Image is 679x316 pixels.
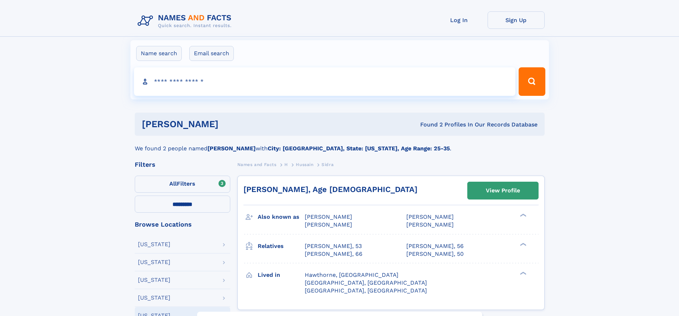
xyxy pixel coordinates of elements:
div: ❯ [518,213,527,218]
label: Name search [136,46,182,61]
div: [US_STATE] [138,295,170,301]
span: [PERSON_NAME] [305,213,352,220]
a: H [284,160,288,169]
span: Hussain [296,162,313,167]
h3: Relatives [258,240,305,252]
div: [US_STATE] [138,259,170,265]
button: Search Button [519,67,545,96]
span: All [169,180,177,187]
div: ❯ [518,271,527,275]
h3: Also known as [258,211,305,223]
a: View Profile [468,182,538,199]
span: Hawthorne, [GEOGRAPHIC_DATA] [305,271,398,278]
a: [PERSON_NAME], 50 [406,250,464,258]
div: We found 2 people named with . [135,136,545,153]
a: [PERSON_NAME], 53 [305,242,362,250]
a: Sign Up [488,11,545,29]
a: Hussain [296,160,313,169]
h1: [PERSON_NAME] [142,120,319,129]
div: [US_STATE] [138,277,170,283]
a: [PERSON_NAME], Age [DEMOGRAPHIC_DATA] [243,185,417,194]
div: Filters [135,161,230,168]
label: Filters [135,176,230,193]
input: search input [134,67,516,96]
span: [GEOGRAPHIC_DATA], [GEOGRAPHIC_DATA] [305,287,427,294]
span: Sidra [322,162,334,167]
div: Browse Locations [135,221,230,228]
div: [US_STATE] [138,242,170,247]
a: Log In [431,11,488,29]
b: [PERSON_NAME] [207,145,256,152]
span: [GEOGRAPHIC_DATA], [GEOGRAPHIC_DATA] [305,279,427,286]
b: City: [GEOGRAPHIC_DATA], State: [US_STATE], Age Range: 25-35 [268,145,450,152]
a: Names and Facts [237,160,277,169]
div: View Profile [486,182,520,199]
div: Found 2 Profiles In Our Records Database [319,121,537,129]
label: Email search [189,46,234,61]
div: ❯ [518,242,527,247]
a: [PERSON_NAME], 66 [305,250,362,258]
a: [PERSON_NAME], 56 [406,242,464,250]
span: [PERSON_NAME] [406,221,454,228]
span: [PERSON_NAME] [305,221,352,228]
img: Logo Names and Facts [135,11,237,31]
h3: Lived in [258,269,305,281]
span: H [284,162,288,167]
span: [PERSON_NAME] [406,213,454,220]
